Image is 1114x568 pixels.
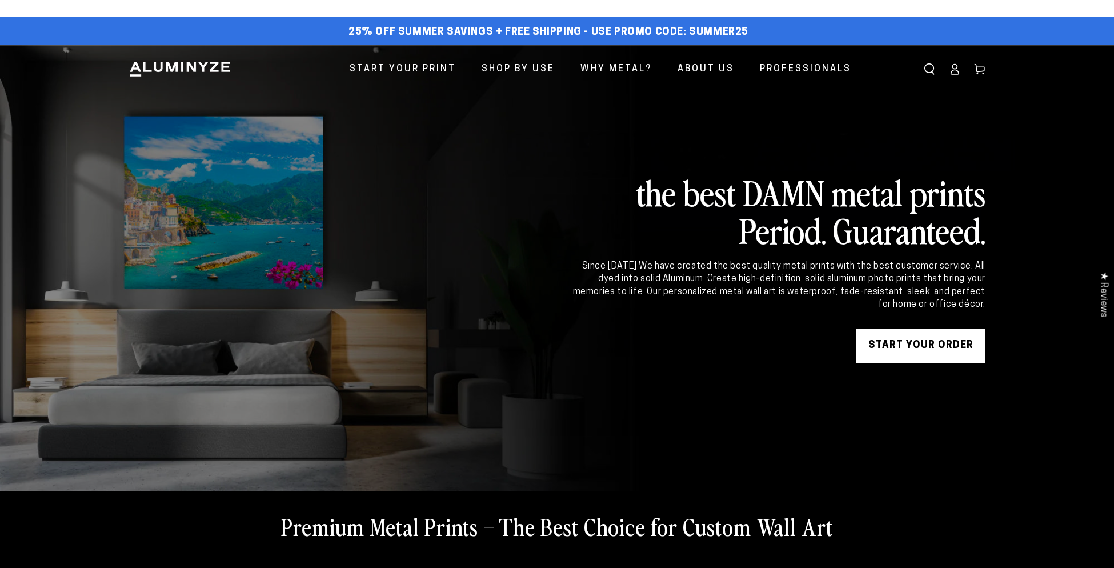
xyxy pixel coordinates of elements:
[129,61,231,78] img: Aluminyze
[669,54,743,85] a: About Us
[281,511,833,541] h2: Premium Metal Prints – The Best Choice for Custom Wall Art
[571,173,985,249] h2: the best DAMN metal prints Period. Guaranteed.
[678,61,734,78] span: About Us
[751,54,860,85] a: Professionals
[856,329,985,363] a: START YOUR Order
[760,61,851,78] span: Professionals
[341,54,464,85] a: Start Your Print
[348,26,748,39] span: 25% off Summer Savings + Free Shipping - Use Promo Code: SUMMER25
[482,61,555,78] span: Shop By Use
[580,61,652,78] span: Why Metal?
[473,54,563,85] a: Shop By Use
[571,260,985,311] div: Since [DATE] We have created the best quality metal prints with the best customer service. All dy...
[350,61,456,78] span: Start Your Print
[572,54,660,85] a: Why Metal?
[917,57,942,82] summary: Search our site
[1092,263,1114,326] div: Click to open Judge.me floating reviews tab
